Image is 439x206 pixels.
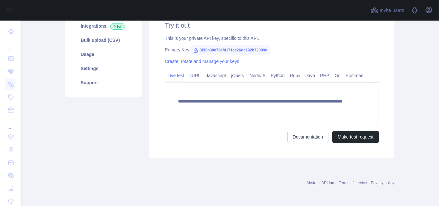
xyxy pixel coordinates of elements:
a: Python [268,70,287,81]
a: Go [332,70,343,81]
a: Terms of service [339,181,367,185]
div: Primary Key: [165,47,379,53]
span: Invite users [380,7,404,14]
a: PHP [318,70,332,81]
div: ... [5,39,15,51]
a: Settings [73,61,134,76]
a: Java [303,70,318,81]
a: Bulk upload (CSV) [73,33,134,47]
span: 3f32b30e73ef4171ac26dc192b72389d [191,45,270,55]
a: Privacy policy [371,181,394,185]
a: Ruby [287,70,303,81]
a: Create, rotate and manage your keys [165,59,239,64]
a: Live test [165,70,187,81]
button: Invite users [369,5,406,15]
button: Make test request [332,131,379,143]
span: New [110,23,125,30]
a: cURL [187,70,203,81]
a: jQuery [228,70,247,81]
h2: Try it out [165,21,379,30]
a: Integrations New [73,19,134,33]
a: NodeJS [247,70,268,81]
a: Abstract API Inc. [307,181,335,185]
a: Usage [73,47,134,61]
div: ... [5,117,15,130]
a: Documentation [287,131,328,143]
a: Javascript [203,70,228,81]
a: Postman [343,70,366,81]
a: Support [73,76,134,90]
div: This is your private API key, specific to this API. [165,35,379,41]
